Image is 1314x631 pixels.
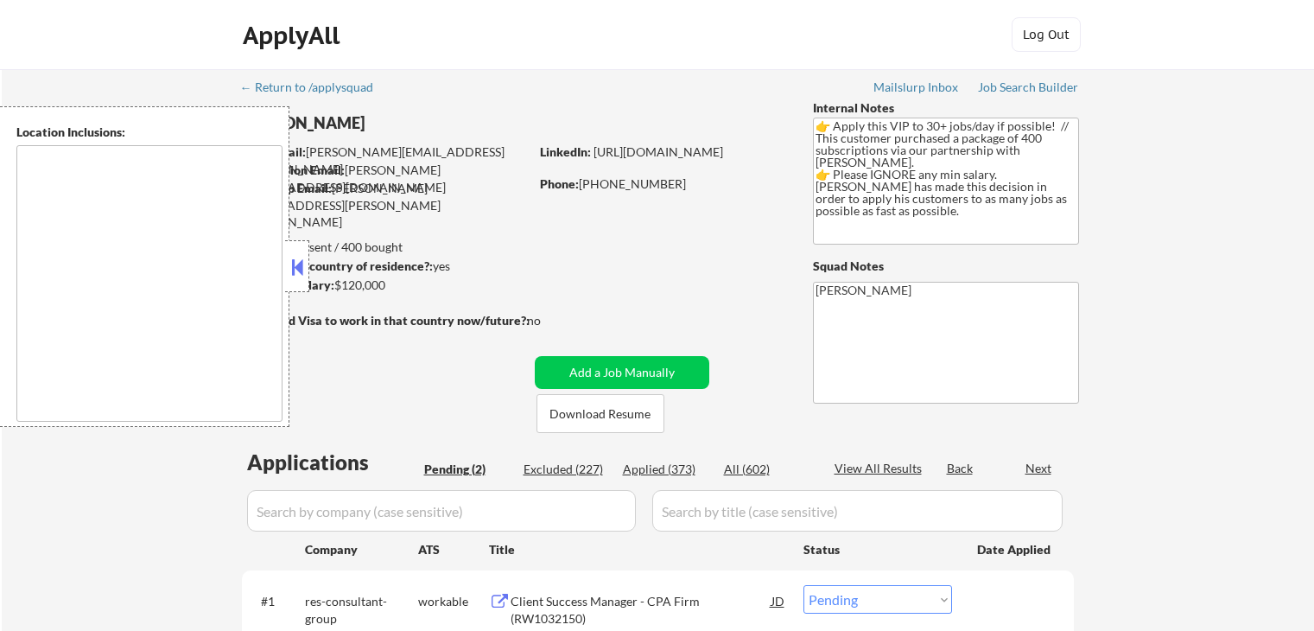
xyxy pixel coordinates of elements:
[540,176,579,191] strong: Phone:
[16,124,282,141] div: Location Inclusions:
[813,258,1079,275] div: Squad Notes
[241,258,433,273] strong: Can work in country of residence?:
[623,461,709,478] div: Applied (373)
[511,593,771,627] div: Client Success Manager - CPA Firm (RW1032150)
[540,175,784,193] div: [PHONE_NUMBER]
[873,80,960,98] a: Mailslurp Inbox
[770,585,787,616] div: JD
[243,162,529,195] div: [PERSON_NAME][EMAIL_ADDRESS][DOMAIN_NAME]
[418,593,489,610] div: workable
[424,461,511,478] div: Pending (2)
[261,593,291,610] div: #1
[418,541,489,558] div: ATS
[813,99,1079,117] div: Internal Notes
[535,356,709,389] button: Add a Job Manually
[247,452,418,473] div: Applications
[724,461,810,478] div: All (602)
[540,144,591,159] strong: LinkedIn:
[241,258,524,275] div: yes
[243,143,529,177] div: [PERSON_NAME][EMAIL_ADDRESS][DOMAIN_NAME]
[242,313,530,328] strong: Will need Visa to work in that country now/future?:
[978,81,1079,93] div: Job Search Builder
[977,541,1053,558] div: Date Applied
[241,239,529,256] div: 373 sent / 400 bought
[524,461,610,478] div: Excluded (227)
[803,533,952,564] div: Status
[305,541,418,558] div: Company
[247,490,636,532] input: Search by company (case sensitive)
[240,80,390,98] a: ← Return to /applysquad
[242,180,529,231] div: [PERSON_NAME][EMAIL_ADDRESS][PERSON_NAME][DOMAIN_NAME]
[594,144,723,159] a: [URL][DOMAIN_NAME]
[1012,17,1081,52] button: Log Out
[305,593,418,627] div: res-consultant-group
[1025,460,1053,477] div: Next
[527,312,576,329] div: no
[489,541,787,558] div: Title
[947,460,974,477] div: Back
[536,394,664,433] button: Download Resume
[243,21,345,50] div: ApplyAll
[652,490,1063,532] input: Search by title (case sensitive)
[835,460,927,477] div: View All Results
[241,277,529,294] div: $120,000
[240,81,390,93] div: ← Return to /applysquad
[242,112,597,134] div: [PERSON_NAME]
[873,81,960,93] div: Mailslurp Inbox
